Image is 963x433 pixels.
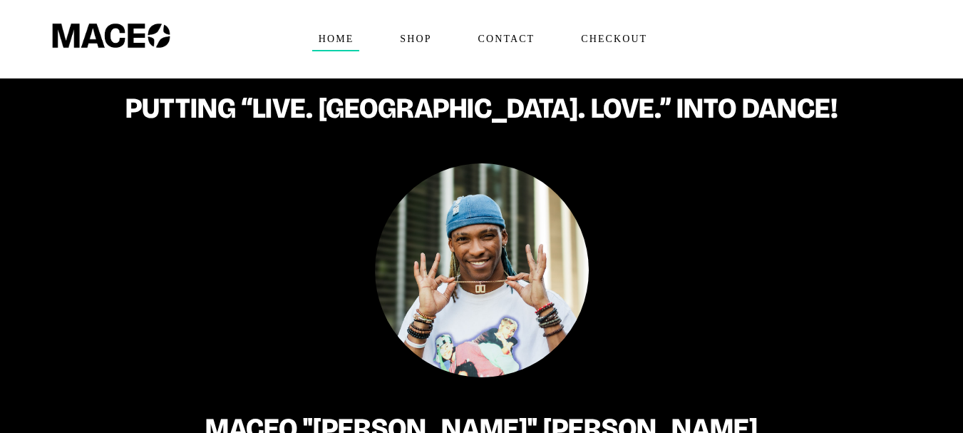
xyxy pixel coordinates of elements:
[312,28,360,51] span: Home
[393,28,437,51] span: Shop
[575,28,653,51] span: Checkout
[375,163,589,377] img: Maceo Harrison
[472,28,541,51] span: Contact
